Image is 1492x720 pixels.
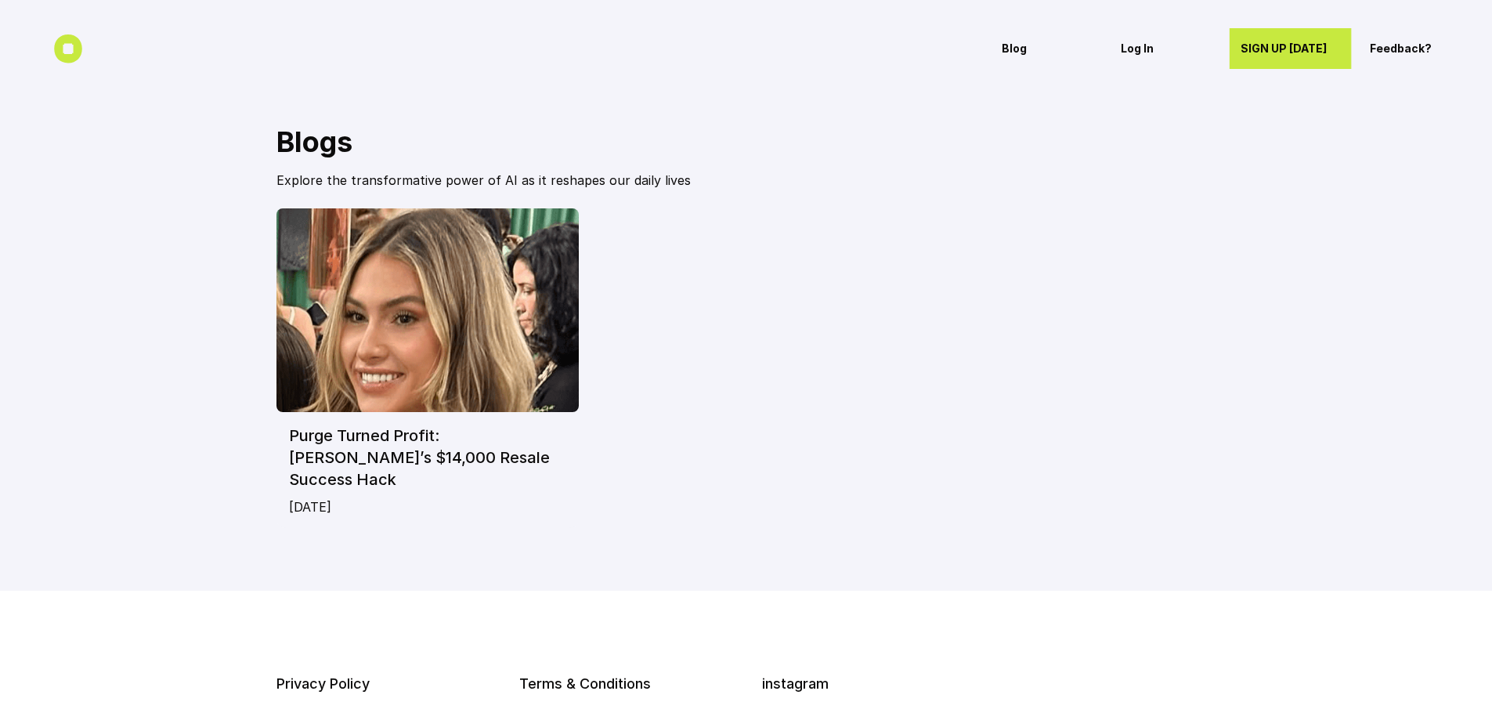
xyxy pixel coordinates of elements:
a: Log In [1110,28,1221,69]
p: Feedback? [1370,42,1459,56]
a: Terms & Conditions [519,675,651,692]
a: Purge Turned Profit: [PERSON_NAME]’s $14,000 Resale Success Hack[DATE] [276,208,580,528]
p: [DATE] [289,498,567,516]
p: Explore the transformative power of AI as it reshapes our daily lives [276,172,809,189]
p: Blog [1002,42,1091,56]
a: Privacy Policy [276,675,370,692]
a: SIGN UP [DATE] [1229,28,1351,69]
a: Blog [991,28,1102,69]
a: instagram [762,675,829,692]
p: Log In [1121,42,1210,56]
a: Feedback? [1359,28,1470,69]
h6: Purge Turned Profit: [PERSON_NAME]’s $14,000 Resale Success Hack [289,425,567,490]
p: SIGN UP [DATE] [1240,42,1341,56]
h2: Blogs [276,125,809,159]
